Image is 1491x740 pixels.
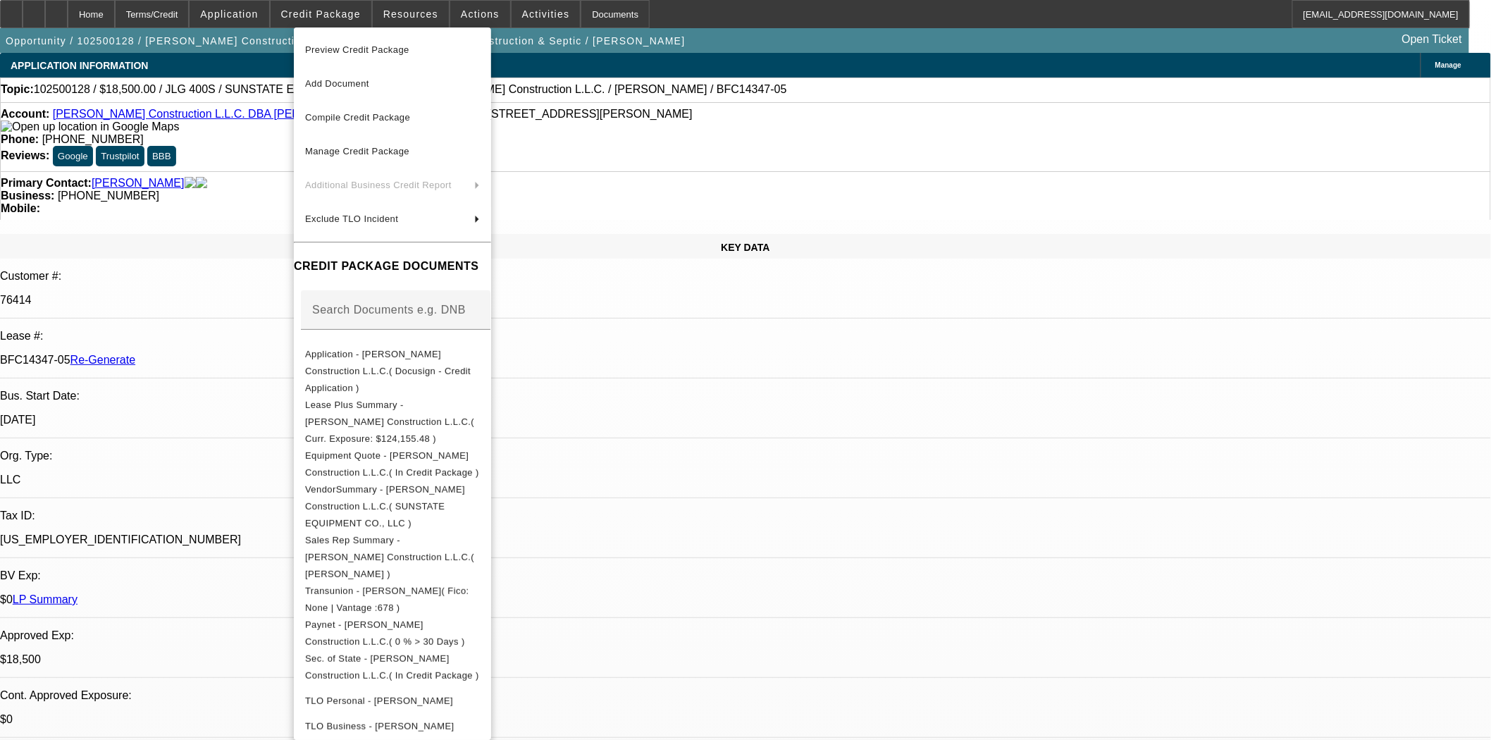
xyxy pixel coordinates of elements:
button: Transunion - Griffor, Mark( Fico: None | Vantage :678 ) [294,582,491,616]
button: Application - Pendleton Construction L.L.C.( Docusign - Credit Application ) [294,345,491,396]
span: TLO Personal - [PERSON_NAME] [305,695,453,705]
span: Add Document [305,78,369,89]
h4: CREDIT PACKAGE DOCUMENTS [294,258,491,275]
span: Manage Credit Package [305,146,409,156]
button: VendorSummary - Pendleton Construction L.L.C.( SUNSTATE EQUIPMENT CO., LLC ) [294,481,491,531]
button: Paynet - Pendleton Construction L.L.C.( 0 % > 30 Days ) [294,616,491,650]
button: Equipment Quote - Pendleton Construction L.L.C.( In Credit Package ) [294,447,491,481]
span: VendorSummary - [PERSON_NAME] Construction L.L.C.( SUNSTATE EQUIPMENT CO., LLC ) [305,483,465,528]
span: Exclude TLO Incident [305,214,398,224]
span: Transunion - [PERSON_NAME]( Fico: None | Vantage :678 ) [305,585,469,612]
span: Sec. of State - [PERSON_NAME] Construction L.L.C.( In Credit Package ) [305,653,479,680]
span: Paynet - [PERSON_NAME] Construction L.L.C.( 0 % > 30 Days ) [305,619,465,646]
span: Application - [PERSON_NAME] Construction L.L.C.( Docusign - Credit Application ) [305,348,471,393]
button: TLO Personal - Griffor, Mark [294,684,491,717]
mat-label: Search Documents e.g. DNB [312,303,466,315]
button: Sec. of State - Pendleton Construction L.L.C.( In Credit Package ) [294,650,491,684]
button: Lease Plus Summary - Pendleton Construction L.L.C.( Curr. Exposure: $124,155.48 ) [294,396,491,447]
span: Compile Credit Package [305,112,410,123]
span: Preview Credit Package [305,44,409,55]
span: Equipment Quote - [PERSON_NAME] Construction L.L.C.( In Credit Package ) [305,450,479,477]
button: Sales Rep Summary - Pendleton Construction L.L.C.( Hendrix, Miles ) [294,531,491,582]
span: Lease Plus Summary - [PERSON_NAME] Construction L.L.C.( Curr. Exposure: $124,155.48 ) [305,399,474,443]
span: Sales Rep Summary - [PERSON_NAME] Construction L.L.C.( [PERSON_NAME] ) [305,534,474,579]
